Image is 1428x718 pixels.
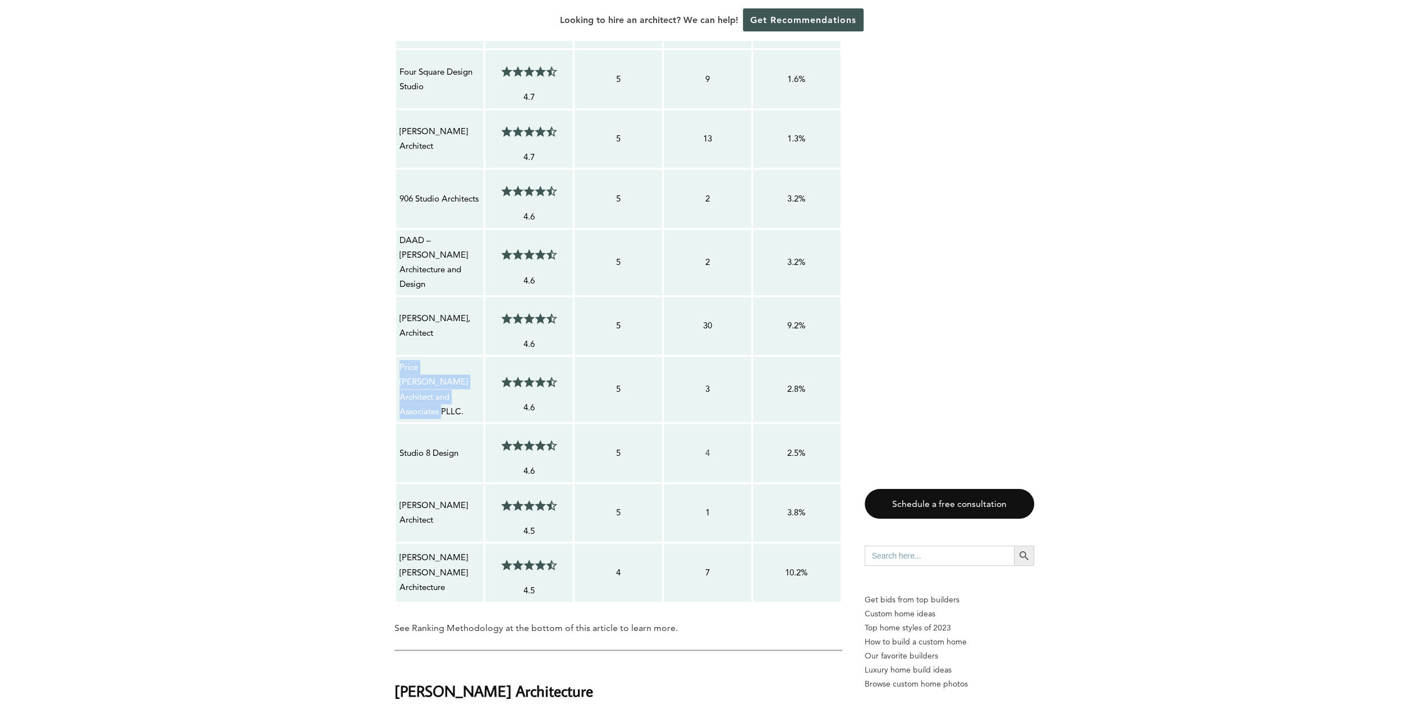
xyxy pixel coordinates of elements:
[756,255,837,269] p: 3.2%
[489,464,570,478] p: 4.6
[400,550,480,594] p: [PERSON_NAME] [PERSON_NAME] Architecture
[489,524,570,538] p: 4.5
[667,446,748,460] p: 4
[400,446,480,460] p: Studio 8 Design
[489,209,570,224] p: 4.6
[865,635,1034,649] a: How to build a custom home
[1018,550,1030,562] svg: Search
[400,311,480,341] p: [PERSON_NAME], Architect
[400,124,480,154] p: [PERSON_NAME] Architect
[578,318,659,333] p: 5
[667,191,748,206] p: 2
[578,382,659,396] p: 5
[865,649,1034,663] a: Our favorite builders
[489,90,570,104] p: 4.7
[667,565,748,580] p: 7
[667,72,748,86] p: 9
[667,255,748,269] p: 2
[394,681,593,701] strong: [PERSON_NAME] Architecture
[756,131,837,146] p: 1.3%
[489,583,570,598] p: 4.5
[578,505,659,520] p: 5
[489,400,570,415] p: 4.6
[578,255,659,269] p: 5
[489,150,570,164] p: 4.7
[865,489,1034,519] a: Schedule a free consultation
[667,131,748,146] p: 13
[667,382,748,396] p: 3
[400,360,480,419] p: Price [PERSON_NAME] Architect and Associates PLLC.
[756,446,837,460] p: 2.5%
[756,318,837,333] p: 9.2%
[756,565,837,580] p: 10.2%
[756,382,837,396] p: 2.8%
[489,273,570,288] p: 4.6
[394,620,842,636] p: See Ranking Methodology at the bottom of this article to learn more.
[865,663,1034,677] a: Luxury home build ideas
[865,593,1034,607] p: Get bids from top builders
[578,565,659,580] p: 4
[400,233,480,292] p: DAAD – [PERSON_NAME] Architecture and Design
[756,505,837,520] p: 3.8%
[578,191,659,206] p: 5
[400,498,480,528] p: [PERSON_NAME] Architect
[743,8,864,31] a: Get Recommendations
[865,607,1034,621] a: Custom home ideas
[667,318,748,333] p: 30
[400,191,480,206] p: 906 Studio Architects
[865,621,1034,635] a: Top home styles of 2023
[578,131,659,146] p: 5
[756,191,837,206] p: 3.2%
[400,65,480,94] p: Four Square Design Studio
[865,677,1034,691] a: Browse custom home photos
[667,505,748,520] p: 1
[578,72,659,86] p: 5
[578,446,659,460] p: 5
[865,546,1014,566] input: Search here...
[756,72,837,86] p: 1.6%
[489,337,570,351] p: 4.6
